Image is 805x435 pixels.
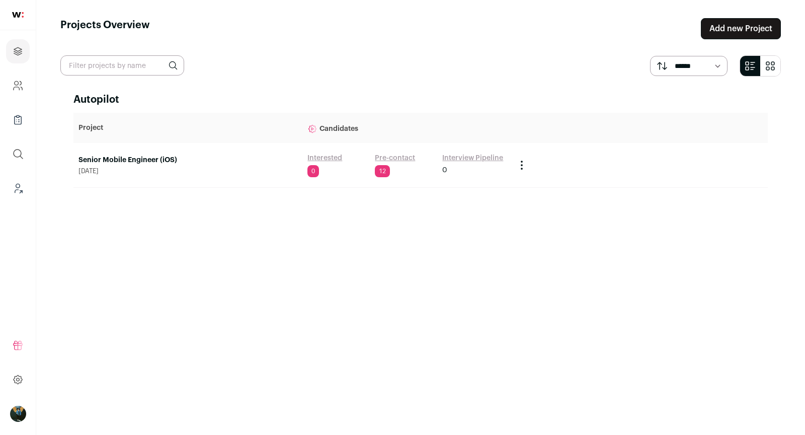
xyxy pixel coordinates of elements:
a: Interview Pipeline [442,153,503,163]
button: Open dropdown [10,406,26,422]
a: Pre-contact [375,153,415,163]
span: 0 [442,165,447,175]
h1: Projects Overview [60,18,150,39]
a: Company Lists [6,108,30,132]
p: Candidates [307,118,506,138]
a: Interested [307,153,342,163]
a: Company and ATS Settings [6,74,30,98]
span: [DATE] [78,167,297,175]
a: Add new Project [701,18,781,39]
p: Project [78,123,297,133]
input: Filter projects by name [60,55,184,76]
span: 0 [307,165,319,177]
a: Leads (Backoffice) [6,176,30,200]
a: Senior Mobile Engineer (iOS) [78,155,297,165]
img: 12031951-medium_jpg [10,406,26,422]
button: Project Actions [516,159,528,171]
img: wellfound-shorthand-0d5821cbd27db2630d0214b213865d53afaa358527fdda9d0ea32b1df1b89c2c.svg [12,12,24,18]
a: Projects [6,39,30,63]
h2: Autopilot [73,93,768,107]
span: 12 [375,165,390,177]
